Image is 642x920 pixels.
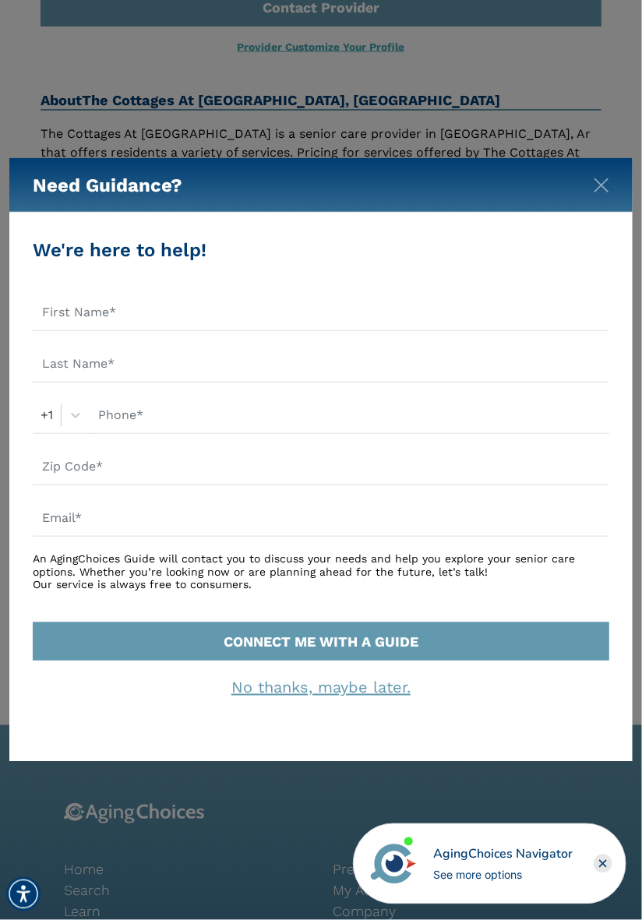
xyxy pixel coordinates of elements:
[33,501,609,537] input: Email*
[33,236,609,264] div: We're here to help!
[231,679,411,697] a: No thanks, maybe later.
[594,174,609,190] button: Close
[6,877,41,911] div: Accessibility Menu
[433,845,573,864] div: AgingChoices Navigator
[367,837,420,890] img: avatar
[89,398,609,434] input: Phone*
[33,158,182,213] h5: Need Guidance?
[33,552,609,591] div: An AgingChoices Guide will contact you to discuss your needs and help you explore your senior car...
[33,622,609,661] button: CONNECT ME WITH A GUIDE
[33,295,609,331] input: First Name*
[433,867,573,883] div: See more options
[33,449,609,485] input: Zip Code*
[594,178,609,193] img: modal-close.svg
[594,855,612,873] div: Close
[33,347,609,382] input: Last Name*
